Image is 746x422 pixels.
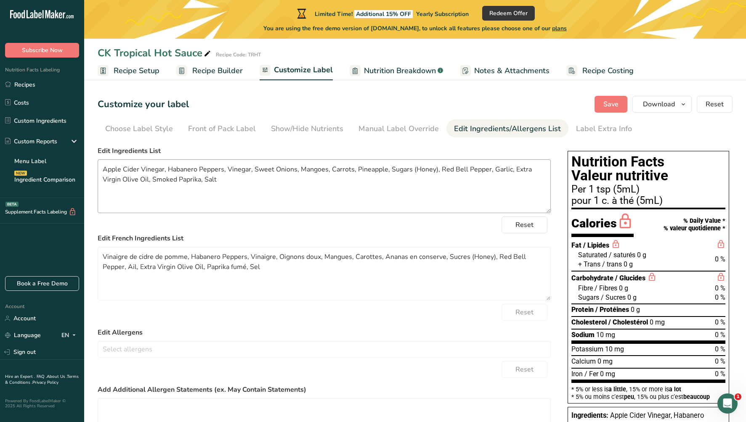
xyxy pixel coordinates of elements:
[571,357,596,365] span: Calcium
[188,123,256,135] div: Front of Pack Label
[571,213,634,237] div: Calories
[632,96,692,113] button: Download
[98,343,550,356] input: Select allergens
[619,284,628,292] span: 0 g
[176,61,243,80] a: Recipe Builder
[596,331,615,339] span: 10 mg
[706,99,724,109] span: Reset
[22,46,63,55] span: Subscribe Now
[98,98,189,111] h1: Customize your label
[637,251,646,259] span: 0 g
[602,260,622,268] span: / trans
[114,65,159,76] span: Recipe Setup
[715,370,725,378] span: 0 %
[5,43,79,58] button: Subscribe Now
[474,65,550,76] span: Notes & Attachments
[583,241,609,249] span: / Lipides
[578,260,600,268] span: + Trans
[627,293,637,301] span: 0 g
[416,10,469,18] span: Yearly Subscription
[98,327,551,338] label: Edit Allergens
[105,123,173,135] div: Choose Label Style
[664,217,725,232] div: % Daily Value * % valeur quotidienne *
[715,318,725,326] span: 0 %
[460,61,550,80] a: Notes & Attachments
[603,99,619,109] span: Save
[571,306,594,314] span: Protein
[515,220,534,230] span: Reset
[5,374,79,385] a: Terms & Conditions .
[5,276,79,291] a: Book a Free Demo
[571,383,725,400] section: * 5% or less is , 15% or more is
[595,284,617,292] span: / Fibres
[571,241,581,249] span: Fat
[584,370,598,378] span: / Fer
[576,123,632,135] div: Label Extra Info
[600,370,615,378] span: 0 mg
[47,374,67,380] a: About Us .
[274,64,333,76] span: Customize Label
[295,8,469,18] div: Limited Time!
[715,293,725,301] span: 0 %
[683,393,710,400] span: beaucoup
[715,255,725,263] span: 0 %
[571,345,603,353] span: Potassium
[263,24,567,33] span: You are using the free demo version of [DOMAIN_NAME], to unlock all features please choose one of...
[571,274,613,282] span: Carbohydrate
[552,24,567,32] span: plans
[216,51,261,58] div: Recipe Code: TRHT
[715,331,725,339] span: 0 %
[502,304,547,321] button: Reset
[578,284,593,292] span: Fibre
[571,318,607,326] span: Cholesterol
[697,96,733,113] button: Reset
[515,307,534,317] span: Reset
[605,345,624,353] span: 10 mg
[98,61,159,80] a: Recipe Setup
[571,185,725,195] div: Per 1 tsp (5mL)
[571,370,583,378] span: Iron
[32,380,58,385] a: Privacy Policy
[735,393,741,400] span: 1
[669,386,681,393] span: a lot
[571,411,608,419] span: Ingredients:
[37,374,47,380] a: FAQ .
[608,318,648,326] span: / Cholestérol
[271,123,343,135] div: Show/Hide Nutrients
[482,6,535,21] button: Redeem Offer
[715,357,725,365] span: 0 %
[571,331,595,339] span: Sodium
[578,293,599,301] span: Sugars
[98,146,551,156] label: Edit Ingredients List
[566,61,634,80] a: Recipe Costing
[260,61,333,81] a: Customize Label
[608,386,626,393] span: a little
[595,96,627,113] button: Save
[597,357,613,365] span: 0 mg
[5,328,41,343] a: Language
[61,330,79,340] div: EN
[489,9,528,18] span: Redeem Offer
[615,274,645,282] span: / Glucides
[582,65,634,76] span: Recipe Costing
[578,251,607,259] span: Saturated
[98,385,551,395] label: Add Additional Allergen Statements (ex. May Contain Statements)
[643,99,675,109] span: Download
[595,306,629,314] span: / Protéines
[354,10,413,18] span: Additional 15% OFF
[715,284,725,292] span: 0 %
[364,65,436,76] span: Nutrition Breakdown
[571,196,725,206] div: pour 1 c. à thé (5mL)
[14,171,27,176] div: NEW
[350,61,443,80] a: Nutrition Breakdown
[631,306,640,314] span: 0 g
[5,398,79,409] div: Powered By FoodLabelMaker © 2025 All Rights Reserved
[717,393,738,414] iframe: Intercom live chat
[571,155,725,183] h1: Nutrition Facts Valeur nutritive
[601,293,626,301] span: / Sucres
[98,45,212,61] div: CK Tropical Hot Sauce
[454,123,561,135] div: Edit Ingredients/Allergens List
[571,394,725,400] div: * 5% ou moins c’est , 15% ou plus c’est
[5,374,35,380] a: Hire an Expert .
[624,260,633,268] span: 0 g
